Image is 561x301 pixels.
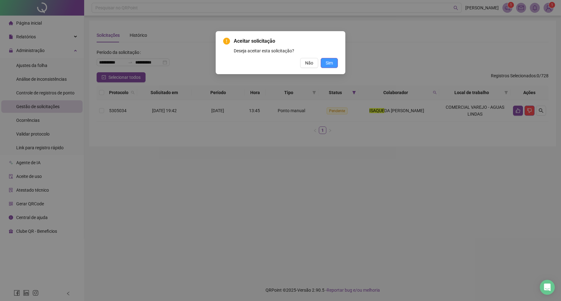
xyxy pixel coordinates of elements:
button: Sim [321,58,338,68]
span: Não [305,60,313,66]
span: exclamation-circle [223,38,230,45]
span: Sim [326,60,333,66]
button: Não [300,58,318,68]
div: Open Intercom Messenger [540,280,555,295]
div: Deseja aceitar esta solicitação? [234,47,338,54]
span: Aceitar solicitação [234,37,338,45]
